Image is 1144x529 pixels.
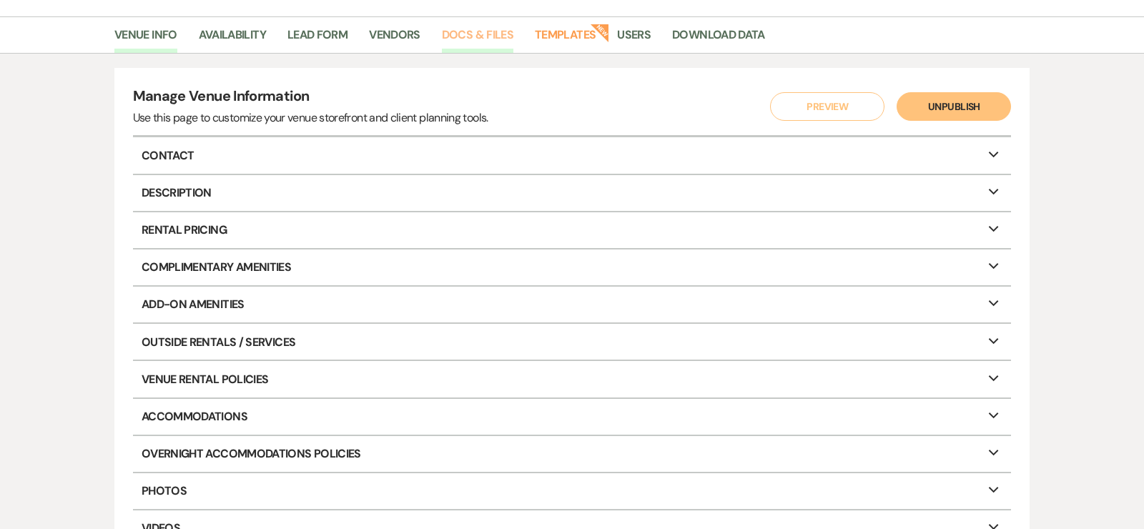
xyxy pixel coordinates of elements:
[369,26,420,53] a: Vendors
[133,436,1012,472] p: Overnight Accommodations Policies
[770,92,884,121] button: Preview
[766,92,881,121] a: Preview
[133,473,1012,509] p: Photos
[617,26,651,53] a: Users
[133,287,1012,322] p: Add-On Amenities
[133,137,1012,173] p: Contact
[133,86,488,109] h4: Manage Venue Information
[133,175,1012,211] p: Description
[133,212,1012,248] p: Rental Pricing
[287,26,347,53] a: Lead Form
[535,26,596,53] a: Templates
[897,92,1011,121] button: Unpublish
[672,26,765,53] a: Download Data
[133,324,1012,360] p: Outside Rentals / Services
[133,361,1012,397] p: Venue Rental Policies
[199,26,266,53] a: Availability
[591,22,611,42] strong: New
[114,26,177,53] a: Venue Info
[133,109,488,127] div: Use this page to customize your venue storefront and client planning tools.
[133,249,1012,285] p: Complimentary Amenities
[133,399,1012,435] p: Accommodations
[442,26,513,53] a: Docs & Files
